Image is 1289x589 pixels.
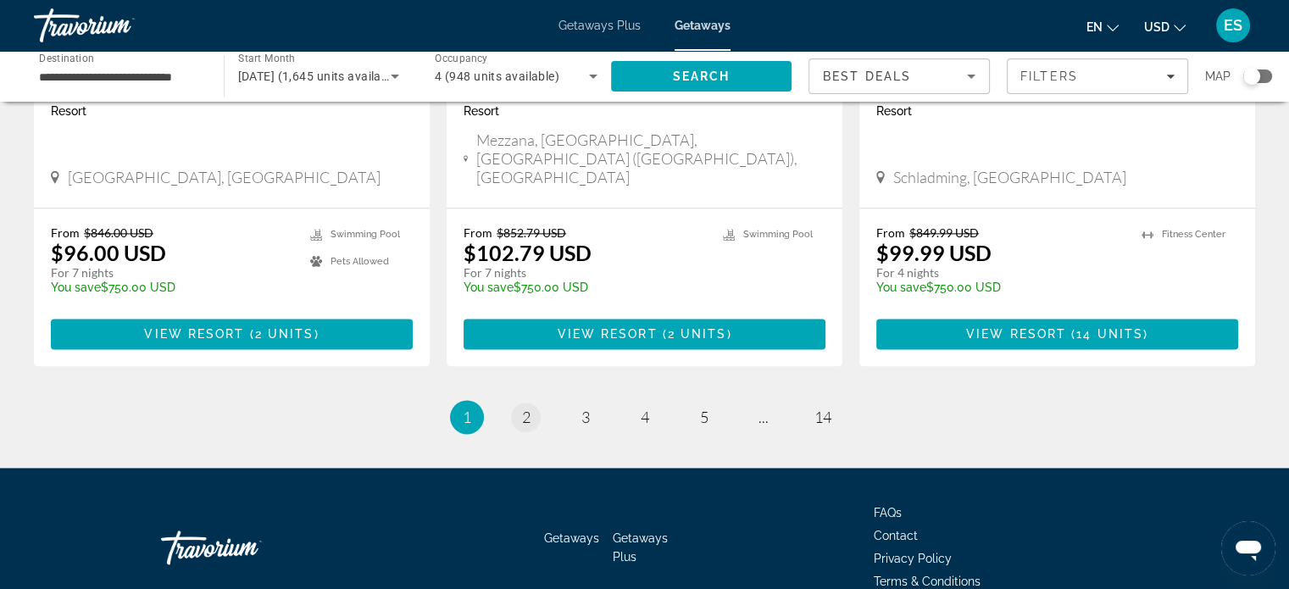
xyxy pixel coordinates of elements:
mat-select: Sort by [823,66,975,86]
p: For 4 nights [876,265,1125,281]
span: USD [1144,20,1170,34]
span: Swimming Pool [331,229,400,240]
span: 14 [814,408,831,426]
span: 14 units [1076,327,1143,341]
p: $99.99 USD [876,240,992,265]
span: Destination [39,52,94,64]
span: Map [1205,64,1231,88]
span: $846.00 USD [84,225,153,240]
span: 2 units [668,327,727,341]
nav: Pagination [34,400,1255,434]
span: From [51,225,80,240]
span: 2 [522,408,531,426]
p: $750.00 USD [876,281,1125,294]
button: Change language [1086,14,1119,39]
span: Resort [51,104,86,118]
span: ( ) [658,327,732,341]
span: ( ) [1066,327,1148,341]
span: Resort [876,104,912,118]
span: Schladming, [GEOGRAPHIC_DATA] [893,168,1126,186]
a: Terms & Conditions [874,575,981,588]
span: Swimming Pool [743,229,813,240]
span: Start Month [238,53,295,64]
button: View Resort(2 units) [51,319,413,349]
span: ... [758,408,769,426]
p: For 7 nights [464,265,706,281]
iframe: Button to launch messaging window [1221,521,1275,575]
span: You save [51,281,101,294]
a: FAQs [874,506,902,520]
button: Change currency [1144,14,1186,39]
span: [DATE] (1,645 units available) [238,69,403,83]
span: Resort [464,104,499,118]
span: View Resort [966,327,1066,341]
a: Go Home [161,522,331,573]
span: You save [464,281,514,294]
p: $102.79 USD [464,240,592,265]
a: Contact [874,529,918,542]
button: View Resort(14 units) [876,319,1238,349]
p: $96.00 USD [51,240,166,265]
span: 1 [463,408,471,426]
span: Mezzana, [GEOGRAPHIC_DATA], [GEOGRAPHIC_DATA] ([GEOGRAPHIC_DATA]), [GEOGRAPHIC_DATA] [476,131,825,186]
span: ES [1224,17,1242,34]
span: 3 [581,408,590,426]
button: View Resort(2 units) [464,319,825,349]
a: Travorium [34,3,203,47]
span: Filters [1020,69,1078,83]
span: 4 [641,408,649,426]
span: View Resort [557,327,657,341]
a: Getaways [544,531,599,545]
span: ( ) [245,327,319,341]
span: 5 [700,408,708,426]
button: User Menu [1211,8,1255,43]
span: From [876,225,905,240]
input: Select destination [39,67,202,87]
a: Getaways Plus [558,19,641,32]
span: View Resort [144,327,244,341]
p: $750.00 USD [464,281,706,294]
button: Search [611,61,792,92]
span: Search [672,69,730,83]
span: Pets Allowed [331,256,389,267]
span: From [464,225,492,240]
span: $849.99 USD [909,225,979,240]
span: 4 (948 units available) [435,69,559,83]
p: $750.00 USD [51,281,293,294]
span: Fitness Center [1162,229,1225,240]
button: Filters [1007,58,1188,94]
a: Getaways Plus [613,531,668,564]
p: For 7 nights [51,265,293,281]
span: Best Deals [823,69,911,83]
span: You save [876,281,926,294]
a: Getaways [675,19,731,32]
a: Privacy Policy [874,552,952,565]
span: Occupancy [435,53,488,64]
span: 2 units [255,327,314,341]
span: $852.79 USD [497,225,566,240]
span: [GEOGRAPHIC_DATA], [GEOGRAPHIC_DATA] [68,168,381,186]
span: en [1086,20,1103,34]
